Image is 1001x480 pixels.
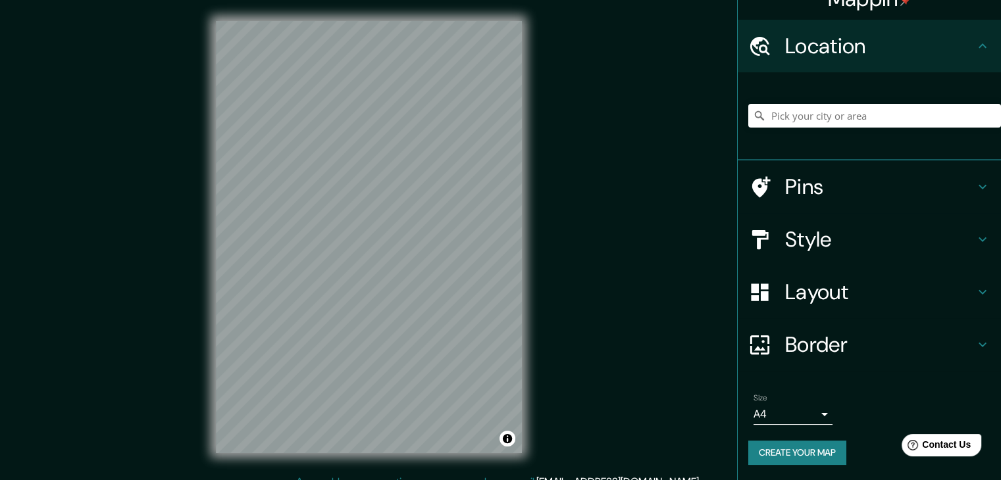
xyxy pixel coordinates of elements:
h4: Layout [785,279,975,305]
button: Toggle attribution [500,431,515,446]
div: A4 [754,404,833,425]
canvas: Map [216,21,522,453]
div: Border [738,318,1001,371]
div: Style [738,213,1001,266]
label: Size [754,393,767,404]
div: Pins [738,160,1001,213]
h4: Style [785,226,975,252]
h4: Location [785,33,975,59]
button: Create your map [748,441,846,465]
h4: Border [785,331,975,358]
div: Layout [738,266,1001,318]
input: Pick your city or area [748,104,1001,128]
h4: Pins [785,174,975,200]
iframe: Help widget launcher [884,429,987,466]
div: Location [738,20,1001,72]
